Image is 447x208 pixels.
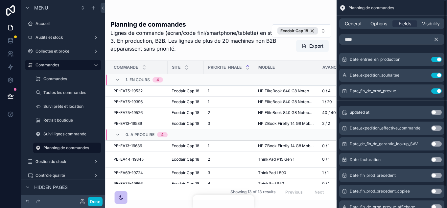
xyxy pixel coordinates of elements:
a: Commandes [25,60,101,70]
span: Planning de commandes [348,5,394,11]
span: Options [370,20,387,27]
label: Contrôle qualité [35,173,91,178]
a: Audits et stock [25,32,101,43]
span: updated at [350,110,369,115]
label: Retrait boutique [43,118,100,123]
label: Commandes [43,76,100,81]
a: Toutes les commandes [33,87,101,98]
span: Date_fin_prod_precedent_copiee [350,189,410,194]
span: Showing 13 of 13 results [230,190,275,195]
span: Menu [34,5,48,11]
span: Date_fin_de_prod_prevue [350,88,396,94]
span: Avancement [322,65,350,70]
label: Collectes et broke [35,49,91,54]
span: Date_expedition_souhaitee [350,73,399,78]
label: Accueil [35,21,100,26]
label: Suivi lignes commande [43,131,100,137]
a: Suivi prêts et location [33,101,101,112]
span: 0. A produire [126,132,154,137]
label: Planning de commandes [43,145,97,150]
span: Priorite_finale [208,65,242,70]
div: 4 [161,132,164,137]
label: Toutes les commandes [43,90,100,95]
label: Commandes [35,62,88,68]
label: Audits et stock [35,35,91,40]
span: Hidden pages [34,184,68,191]
a: Retrait boutique [33,115,101,126]
a: Suivi lignes commande [33,129,101,139]
span: Date_entree_en_production [350,57,400,62]
span: Fields [399,20,411,27]
span: Date_de_fin_de_garantie_lookup_SAV [350,141,418,147]
span: Date_fin_prod_precedent [350,173,396,178]
span: Modèle [258,65,275,70]
a: Collectes et broke [25,46,101,57]
a: Planning de commandes [33,143,101,153]
div: 4 [156,77,159,82]
label: Suivi prêts et location [43,104,100,109]
span: Site [172,65,180,70]
span: 1. En cours [126,77,150,82]
a: Accueil [25,18,101,29]
span: General [345,20,361,27]
span: Commande [114,65,138,70]
label: Gestion du stock [35,159,91,164]
button: Done [88,197,103,206]
span: Visibility [422,20,440,27]
a: Contrôle qualité [25,170,101,181]
a: Commandes [33,74,101,84]
span: Date_facturation [350,157,381,162]
span: Date_expedition_effective_commande [350,126,420,131]
a: Gestion du stock [25,156,101,167]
